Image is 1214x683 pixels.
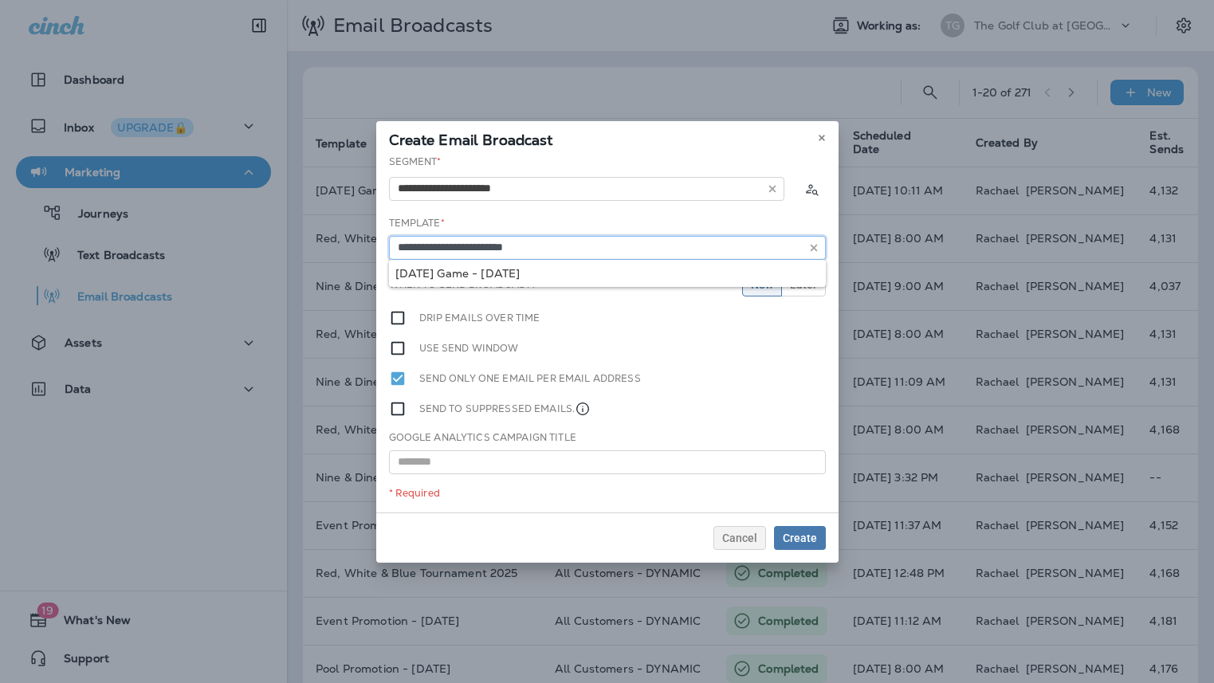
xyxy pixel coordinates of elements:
label: Send only one email per email address [419,370,641,387]
button: Create [774,526,826,550]
div: Create Email Broadcast [376,121,839,155]
div: [DATE] Game - [DATE] [395,267,819,280]
span: Cancel [722,532,757,544]
label: Template [389,217,445,230]
button: Calculate the estimated number of emails to be sent based on selected segment. (This could take a... [797,175,826,203]
span: Now [751,279,773,290]
span: Create [783,532,817,544]
span: Later [790,279,817,290]
div: * Required [389,487,826,500]
label: Send to suppressed emails. [419,400,591,418]
label: Segment [389,155,442,168]
button: Cancel [713,526,766,550]
label: Use send window [419,340,519,357]
label: Drip emails over time [419,309,540,327]
label: Google Analytics Campaign Title [389,431,576,444]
